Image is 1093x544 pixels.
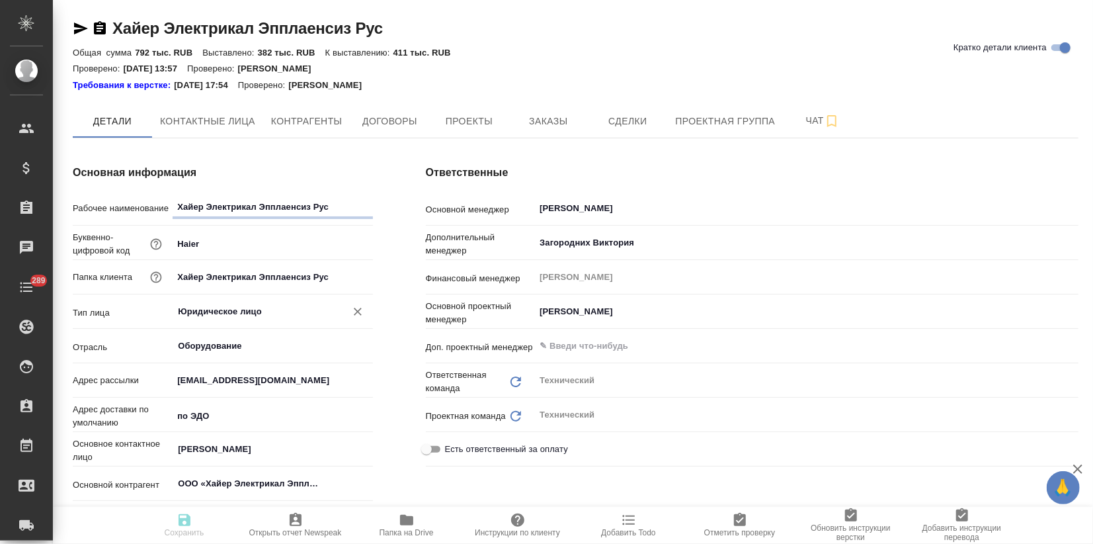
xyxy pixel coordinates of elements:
input: ✎ Введи что-нибудь [173,371,372,390]
a: 289 [3,271,50,304]
span: Договоры [358,113,421,130]
span: Инструкции по клиенту [475,528,560,537]
button: Open [1071,242,1074,244]
p: Рабочее наименование [73,202,173,215]
p: Проверено: [73,64,124,73]
button: Папка на Drive [351,507,462,544]
span: Отметить проверку [704,528,775,537]
button: Open [366,310,368,313]
button: Скопировать ссылку для ЯМессенджера [73,21,89,36]
p: Доп. проектный менеджер [426,341,535,354]
span: Детали [81,113,144,130]
input: ✎ Введи что-нибудь [538,338,1030,354]
span: Проекты [437,113,501,130]
input: ✎ Введи что-нибудь [173,197,372,216]
h4: Ответственные [426,165,1078,181]
button: Open [366,482,368,485]
span: Обновить инструкции верстки [803,523,899,542]
p: Тип лица [73,306,173,320]
span: Проектная группа [675,113,775,130]
button: Отметить проверку [684,507,795,544]
button: Нужен для формирования номера заказа/сделки [147,236,165,253]
span: Контактные лица [160,113,255,130]
p: Выставлено: [202,48,257,58]
input: ✎ Введи что-нибудь [173,234,372,253]
p: Адрес рассылки [73,374,173,387]
p: Проверено: [187,64,238,73]
h4: Основная информация [73,165,373,181]
p: Адрес доставки по умолчанию [73,403,173,430]
span: 289 [24,274,54,287]
p: Основное контактное лицо [73,437,173,464]
button: Открыть отчет Newspeak [240,507,351,544]
p: Основной менеджер [426,203,535,216]
p: Основной проектный менеджер [426,300,535,326]
p: Папка клиента [73,271,132,284]
span: Открыть отчет Newspeak [249,528,342,537]
button: Open [366,448,368,451]
p: Проектная команда [426,410,506,423]
p: 382 тыс. RUB [258,48,325,58]
button: Open [366,345,368,347]
p: Финансовый менеджер [426,272,535,285]
button: Название для папки на drive. Если его не заполнить, мы не сможем создать папку для клиента [147,269,165,286]
button: Скопировать ссылку [92,21,108,36]
p: Дополнительный менеджер [426,231,535,257]
span: Папка на Drive [380,528,434,537]
span: Чат [791,113,854,129]
span: Контрагенты [271,113,343,130]
button: Open [1071,207,1074,210]
p: [PERSON_NAME] [238,64,321,73]
a: Хайер Электрикал Эпплаенсиз Рус [112,19,383,37]
button: Добавить Todo [573,507,684,544]
button: Инструкции по клиенту [462,507,573,544]
p: Проверено: [238,79,289,92]
button: Очистить [348,302,367,321]
span: Кратко детали клиента [953,41,1047,54]
input: ✎ Введи что-нибудь [173,406,372,426]
p: [PERSON_NAME] [288,79,372,92]
span: Есть ответственный за оплату [445,443,568,456]
span: Сделки [596,113,659,130]
p: К выставлению: [325,48,393,58]
p: Буквенно-цифровой код [73,231,147,257]
span: Добавить инструкции перевода [914,523,1010,542]
button: Сохранить [129,507,240,544]
button: 🙏 [1047,471,1080,504]
p: Отрасль [73,341,173,354]
p: Общая сумма [73,48,135,58]
span: Заказы [516,113,580,130]
svg: Подписаться [824,113,840,129]
p: Основной контрагент [73,478,173,492]
p: [DATE] 13:57 [124,64,188,73]
p: Ответственная команда [426,369,508,395]
button: Обновить инструкции верстки [795,507,907,544]
span: Сохранить [165,528,204,537]
p: 792 тыс. RUB [135,48,202,58]
button: Open [1071,345,1074,347]
input: ✎ Введи что-нибудь [173,267,372,287]
span: 🙏 [1052,474,1074,502]
button: Добавить инструкции перевода [907,507,1018,544]
p: 411 тыс. RUB [393,48,461,58]
p: [DATE] 17:54 [174,79,238,92]
a: Требования к верстке: [73,79,174,92]
div: Нажми, чтобы открыть папку с инструкцией [73,79,174,92]
span: Добавить Todo [601,528,655,537]
button: Open [1071,310,1074,313]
